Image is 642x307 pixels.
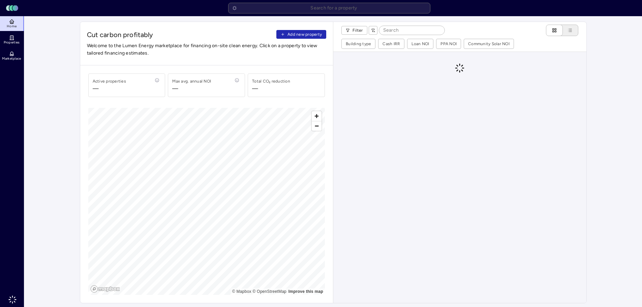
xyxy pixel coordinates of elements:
canvas: Map [88,108,325,295]
div: PPA NOI [440,40,457,47]
button: Building type [342,39,375,49]
button: Zoom out [312,121,322,131]
button: Loan NOI [407,39,433,49]
button: List view [556,25,578,36]
span: Add new property [287,31,322,38]
span: — [172,85,211,93]
button: Community Solar NOI [464,39,514,49]
span: Marketplace [2,57,21,61]
div: Active properties [93,78,126,85]
div: Max avg. annual NOI [172,78,211,85]
a: Map feedback [288,289,323,294]
div: — [252,85,258,93]
input: Search for a property [228,3,430,13]
div: Total CO₂ reduction [252,78,290,85]
button: Cards view [546,25,563,36]
span: Properties [4,40,20,44]
span: Home [7,24,17,28]
a: Mapbox logo [90,285,120,293]
span: Cut carbon profitably [87,30,274,39]
button: Cash IRR [378,39,404,49]
span: Filter [353,27,363,34]
input: Search [379,26,445,35]
div: Loan NOI [411,40,429,47]
div: Cash IRR [383,40,400,47]
span: Welcome to the Lumen Energy marketplace for financing on-site clean energy. Click on a property t... [87,42,327,57]
button: PPA NOI [436,39,461,49]
button: Add new property [276,30,326,39]
a: OpenStreetMap [252,289,286,294]
button: Zoom in [312,111,322,121]
a: Mapbox [232,289,251,294]
div: Building type [346,40,371,47]
div: Community Solar NOI [468,40,510,47]
button: Filter [341,26,367,35]
span: — [93,85,126,93]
